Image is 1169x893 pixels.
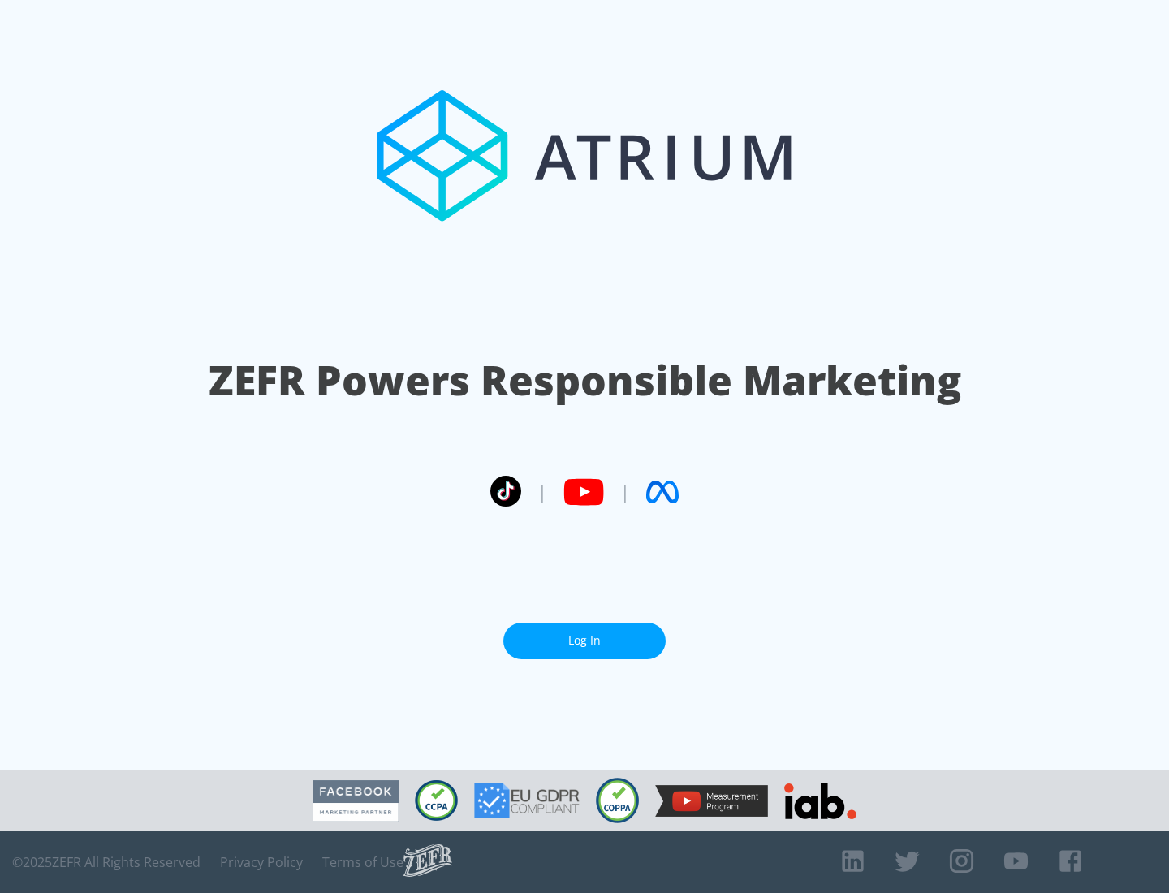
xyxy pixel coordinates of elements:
a: Privacy Policy [220,854,303,870]
span: © 2025 ZEFR All Rights Reserved [12,854,201,870]
img: YouTube Measurement Program [655,785,768,817]
img: GDPR Compliant [474,783,580,818]
h1: ZEFR Powers Responsible Marketing [209,352,961,408]
img: Facebook Marketing Partner [313,780,399,822]
a: Terms of Use [322,854,403,870]
img: COPPA Compliant [596,778,639,823]
img: CCPA Compliant [415,780,458,821]
img: IAB [784,783,856,819]
span: | [620,480,630,504]
span: | [537,480,547,504]
a: Log In [503,623,666,659]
